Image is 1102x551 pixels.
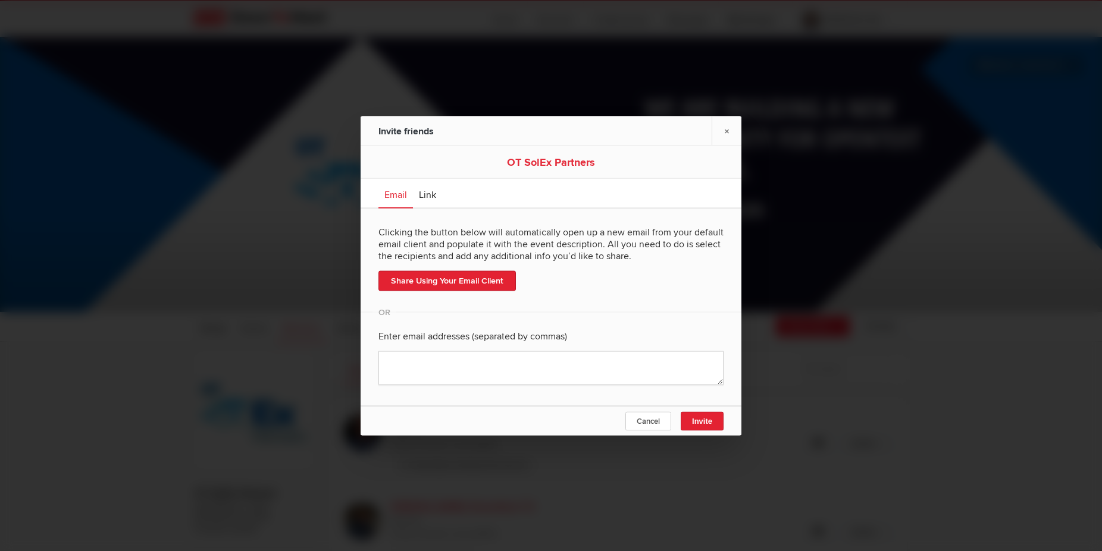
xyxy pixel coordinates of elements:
a: Link [413,178,442,208]
span: Link [419,188,436,200]
div: OT SolEx Partners [378,155,724,169]
button: Invite [681,411,724,430]
span: Cancel [637,416,660,426]
div: Invite friends [378,116,509,146]
a: Email [378,178,413,208]
div: Clicking the button below will automatically open up a new email from your default email client a... [378,217,724,270]
a: Share Using Your Email Client [378,270,516,291]
a: × [712,116,741,145]
span: Email [384,188,407,200]
div: Enter email addresses (separated by commas) [378,321,724,351]
span: Invite [692,416,712,425]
